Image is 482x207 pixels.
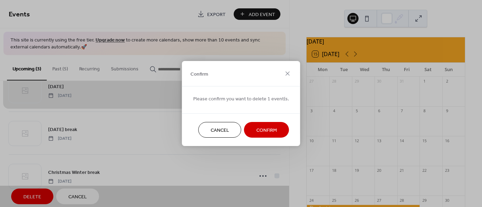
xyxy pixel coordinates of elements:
[190,70,208,78] span: Confirm
[256,127,277,134] span: Confirm
[244,122,289,138] button: Confirm
[193,95,289,103] span: Please confirm you want to delete 1 event(s.
[211,127,229,134] span: Cancel
[198,122,241,138] button: Cancel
